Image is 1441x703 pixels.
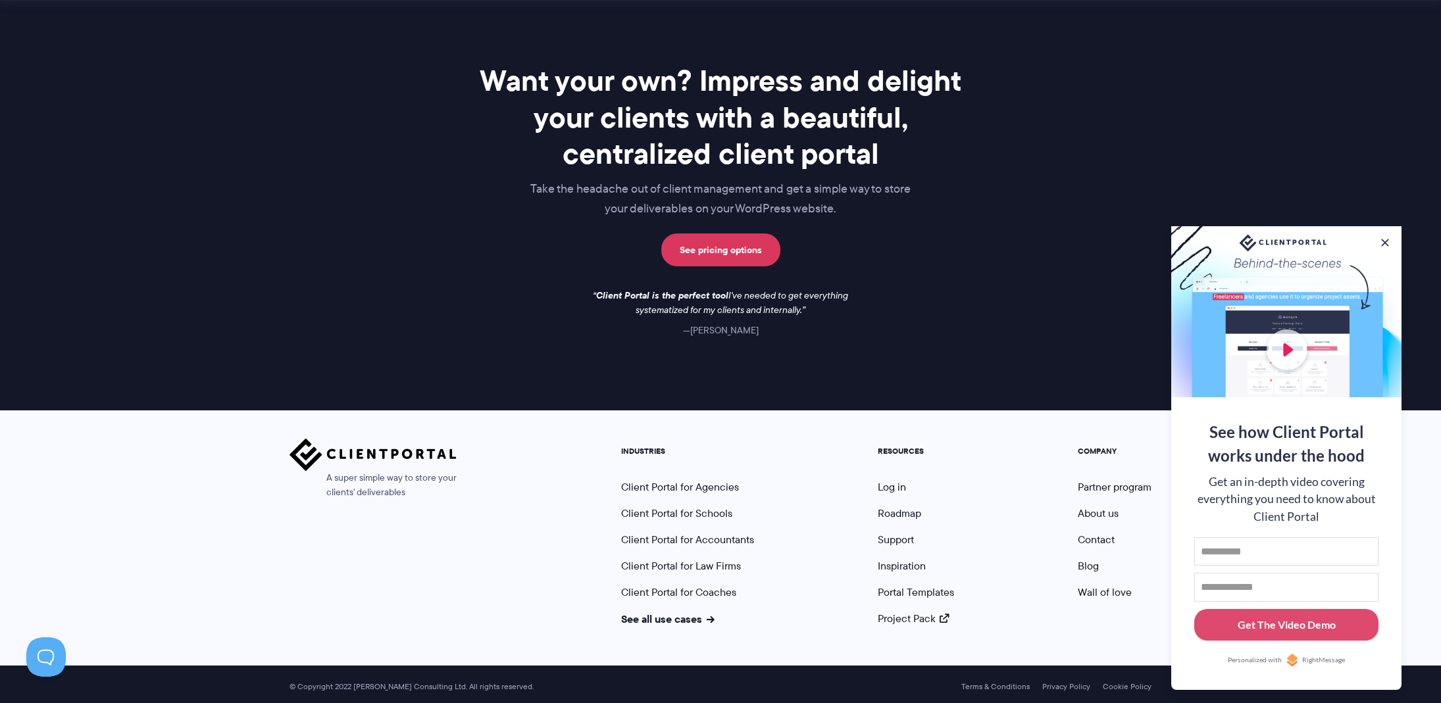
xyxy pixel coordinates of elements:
[878,611,949,626] a: Project Pack
[582,289,859,318] p: I've needed to get everything systematized for my clients and internally.
[1078,479,1151,495] a: Partner program
[661,233,780,266] a: See pricing options
[458,180,983,219] p: Take the headache out of client management and get a simple way to store your deliverables on you...
[878,558,926,573] a: Inspiration
[878,585,954,600] a: Portal Templates
[290,471,457,500] span: A super simple way to store your clients' deliverables
[1194,473,1378,525] div: Get an in-depth video covering everything you need to know about Client Portal
[621,532,754,547] a: Client Portal for Accountants
[26,637,66,677] iframe: Toggle Customer Support
[1078,506,1119,521] a: About us
[1078,585,1132,600] a: Wall of love
[1194,609,1378,641] button: Get The Video Demo
[878,479,906,495] a: Log in
[1078,558,1099,573] a: Blog
[878,506,921,521] a: Roadmap
[596,288,728,303] strong: Client Portal is the perfect tool
[621,506,732,521] a: Client Portal for Schools
[1228,655,1282,666] span: Personalized with
[621,558,741,573] a: Client Portal for Law Firms
[878,532,914,547] a: Support
[621,585,736,600] a: Client Portal for Coaches
[961,682,1030,691] a: Terms & Conditions
[1286,654,1299,667] img: Personalized with RightMessage
[1042,682,1090,691] a: Privacy Policy
[1238,617,1336,633] div: Get The Video Demo
[1194,420,1378,468] div: See how Client Portal works under the hood
[621,479,739,495] a: Client Portal for Agencies
[878,447,954,456] h5: RESOURCES
[283,682,540,692] span: © Copyright 2022 [PERSON_NAME] Consulting Ltd. All rights reserved.
[621,611,715,627] a: See all use cases
[1302,655,1345,666] span: RightMessage
[621,447,754,456] h5: INDUSTRIES
[1078,447,1151,456] h5: COMPANY
[1194,654,1378,667] a: Personalized withRightMessage
[458,62,983,172] h2: Want your own? Impress and delight your clients with a beautiful, centralized client portal
[683,324,759,337] cite: [PERSON_NAME]
[1078,532,1115,547] a: Contact
[1103,682,1151,691] a: Cookie Policy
